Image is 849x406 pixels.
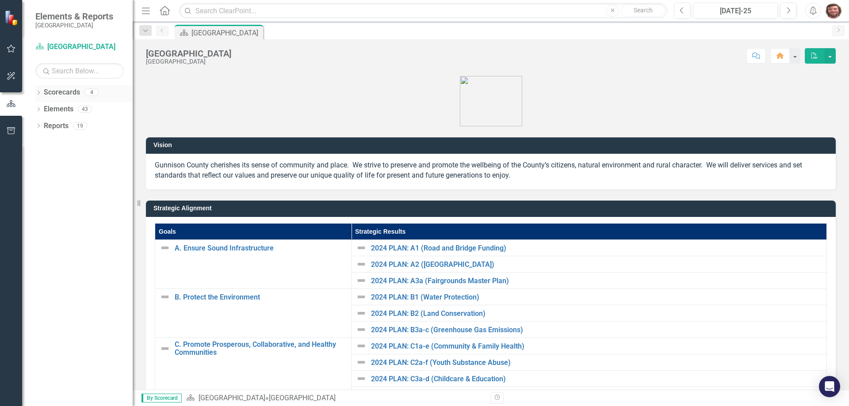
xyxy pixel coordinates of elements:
img: Gunnison%20Co%20Logo%20E-small.png [460,76,522,126]
span: Elements & Reports [35,11,113,22]
h3: Strategic Alignment [153,205,831,212]
img: Not Defined [356,292,367,302]
small: [GEOGRAPHIC_DATA] [35,22,113,29]
div: [GEOGRAPHIC_DATA] [269,394,336,402]
a: 2024 PLAN: A2 ([GEOGRAPHIC_DATA]) [371,261,822,269]
div: Open Intercom Messenger [819,376,840,397]
input: Search ClearPoint... [179,3,667,19]
div: [DATE]-25 [696,6,775,16]
img: Not Defined [356,243,367,253]
a: A. Ensure Sound Infrastructure [175,244,347,252]
a: 2024 PLAN: C2a-f (Youth Substance Abuse) [371,359,822,367]
div: 4 [84,89,99,96]
a: 2024 PLAN: C3a-d (Childcare & Education) [371,375,822,383]
input: Search Below... [35,63,124,79]
img: Not Defined [356,259,367,269]
div: [GEOGRAPHIC_DATA] [191,27,261,38]
a: Reports [44,121,69,131]
div: 43 [78,106,92,113]
a: 2024 PLAN: B3a-c (Greenhouse Gas Emissions) [371,326,822,334]
a: Elements [44,104,73,114]
a: 2024 PLAN: A1 (Road and Bridge Funding) [371,244,822,252]
span: By Scorecard [141,394,182,402]
img: Not Defined [356,275,367,286]
button: Search [621,4,665,17]
div: 19 [73,122,87,129]
a: [GEOGRAPHIC_DATA] [35,42,124,52]
img: Not Defined [356,308,367,319]
a: 2024 PLAN: B2 (Land Conservation) [371,310,822,318]
p: Gunnison County cherishes its sense of community and place. We strive to preserve and promote the... [155,160,827,181]
button: [DATE]-25 [693,3,778,19]
img: Not Defined [160,343,170,354]
img: Not Defined [356,357,367,368]
img: Not Defined [356,324,367,335]
img: Not Defined [160,292,170,302]
a: Scorecards [44,87,80,98]
img: Not Defined [356,373,367,384]
img: Not Defined [160,243,170,253]
div: [GEOGRAPHIC_DATA] [146,58,231,65]
a: 2024 PLAN: C1a-e (Community & Family Health) [371,342,822,350]
div: » [186,393,484,403]
img: John Powell [826,3,841,19]
a: 2024 PLAN: A3a (Fairgrounds Master Plan) [371,277,822,285]
a: B. Protect the Environment [175,293,347,301]
img: Not Defined [356,341,367,351]
span: Search [634,7,653,14]
h3: Vision [153,142,831,148]
a: [GEOGRAPHIC_DATA] [199,394,265,402]
img: ClearPoint Strategy [4,10,20,26]
a: C. Promote Prosperous, Collaborative, and Healthy Communities [175,341,347,356]
div: [GEOGRAPHIC_DATA] [146,49,231,58]
a: 2024 PLAN: B1 (Water Protection) [371,293,822,301]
